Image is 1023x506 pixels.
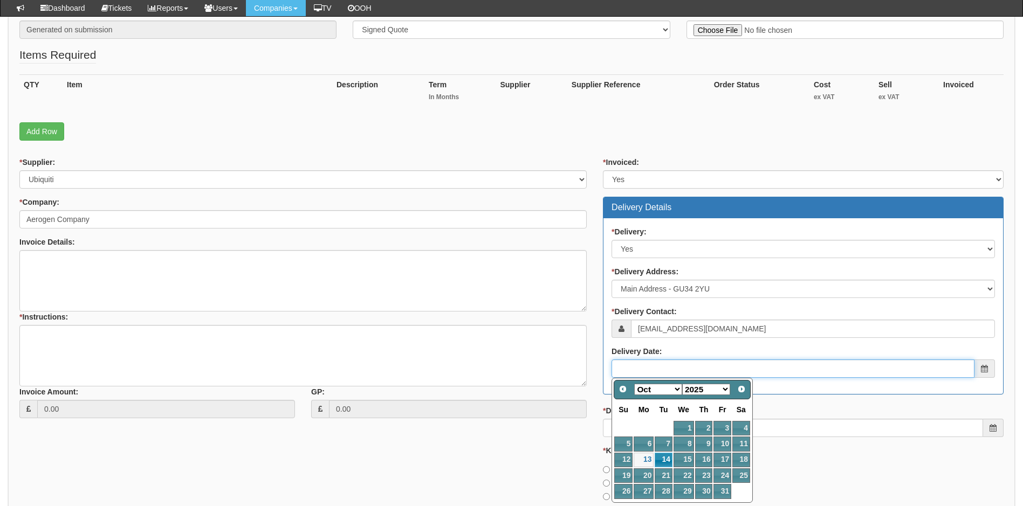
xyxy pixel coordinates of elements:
[496,75,567,112] th: Supplier
[603,477,665,488] label: Check Kit Fund
[710,75,809,112] th: Order Status
[603,493,610,500] input: Invoice
[732,468,750,483] a: 25
[614,468,633,483] a: 19
[809,75,874,112] th: Cost
[603,480,610,487] input: Check Kit Fund
[19,122,64,141] a: Add Row
[619,385,627,393] span: Prev
[603,466,610,473] input: From Kit Fund
[19,311,68,322] label: Instructions:
[878,93,935,102] small: ex VAT
[732,436,750,451] a: 11
[638,405,649,414] span: Monday
[814,93,870,102] small: ex VAT
[655,484,672,498] a: 28
[614,436,633,451] a: 5
[603,445,639,456] label: Kit Fund:
[939,75,1004,112] th: Invoiced
[719,405,726,414] span: Friday
[674,436,694,451] a: 8
[19,157,55,168] label: Supplier:
[63,75,332,112] th: Item
[612,346,662,357] label: Delivery Date:
[674,468,694,483] a: 22
[634,468,654,483] a: 20
[695,453,713,467] a: 16
[674,453,694,467] a: 15
[655,453,672,467] a: 14
[713,484,731,498] a: 31
[19,47,96,64] legend: Items Required
[19,197,59,207] label: Company:
[655,436,672,451] a: 7
[612,226,647,237] label: Delivery:
[713,453,731,467] a: 17
[332,75,424,112] th: Description
[699,405,709,414] span: Thursday
[615,382,630,397] a: Prev
[713,468,731,483] a: 24
[19,75,63,112] th: QTY
[674,484,694,498] a: 29
[737,385,746,393] span: Next
[567,75,710,112] th: Supplier Reference
[424,75,496,112] th: Term
[874,75,939,112] th: Sell
[678,405,689,414] span: Wednesday
[603,491,637,502] label: Invoice
[311,386,325,397] label: GP:
[695,484,713,498] a: 30
[734,382,749,397] a: Next
[737,405,746,414] span: Saturday
[732,453,750,467] a: 18
[614,484,633,498] a: 26
[713,436,731,451] a: 10
[695,421,713,435] a: 2
[695,468,713,483] a: 23
[603,157,639,168] label: Invoiced:
[634,453,654,467] a: 13
[655,468,672,483] a: 21
[732,421,750,435] a: 4
[429,93,492,102] small: In Months
[619,405,628,414] span: Sunday
[603,464,662,475] label: From Kit Fund
[674,421,694,435] a: 1
[19,386,78,397] label: Invoice Amount:
[695,436,713,451] a: 9
[660,405,668,414] span: Tuesday
[713,421,731,435] a: 3
[603,405,671,416] label: Date Required By:
[612,266,678,277] label: Delivery Address:
[612,306,677,317] label: Delivery Contact:
[614,453,633,467] a: 12
[634,484,654,498] a: 27
[634,436,654,451] a: 6
[612,203,995,212] h3: Delivery Details
[19,237,75,247] label: Invoice Details:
